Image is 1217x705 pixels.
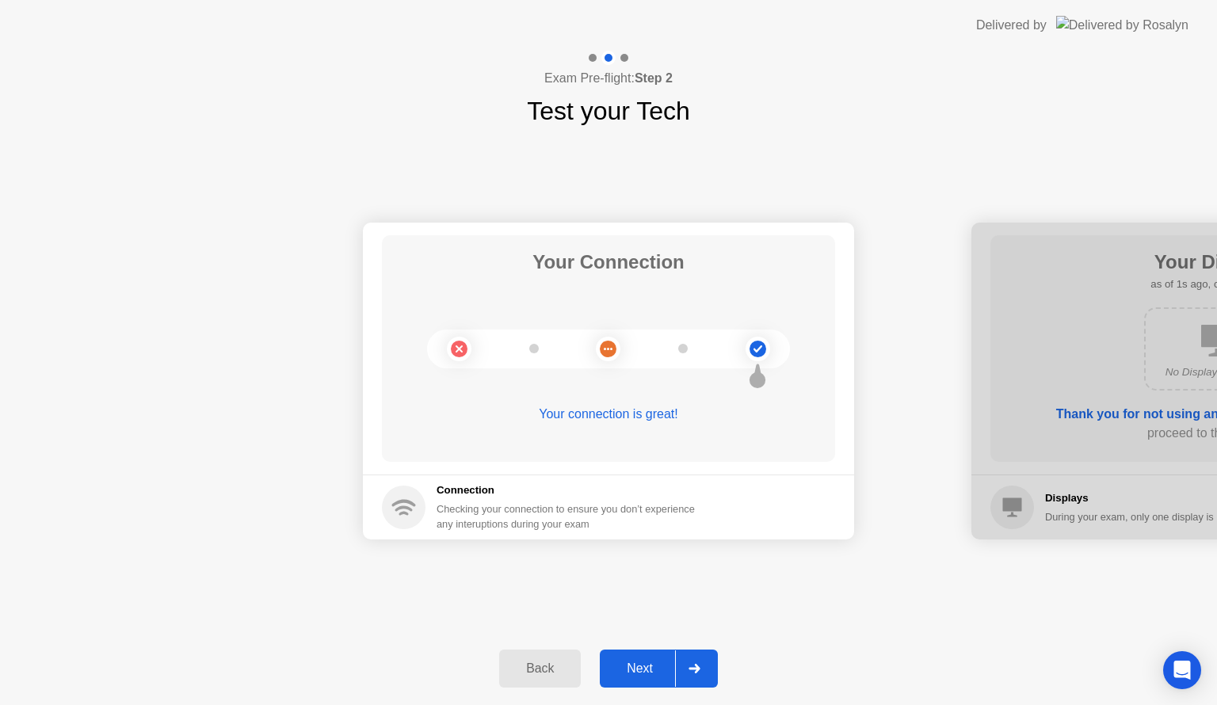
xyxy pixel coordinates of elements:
[1056,16,1188,34] img: Delivered by Rosalyn
[437,482,704,498] h5: Connection
[1163,651,1201,689] div: Open Intercom Messenger
[527,92,690,130] h1: Test your Tech
[504,661,576,676] div: Back
[544,69,673,88] h4: Exam Pre-flight:
[605,661,675,676] div: Next
[437,501,704,532] div: Checking your connection to ensure you don’t experience any interuptions during your exam
[499,650,581,688] button: Back
[635,71,673,85] b: Step 2
[532,248,685,276] h1: Your Connection
[382,405,835,424] div: Your connection is great!
[976,16,1047,35] div: Delivered by
[600,650,718,688] button: Next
